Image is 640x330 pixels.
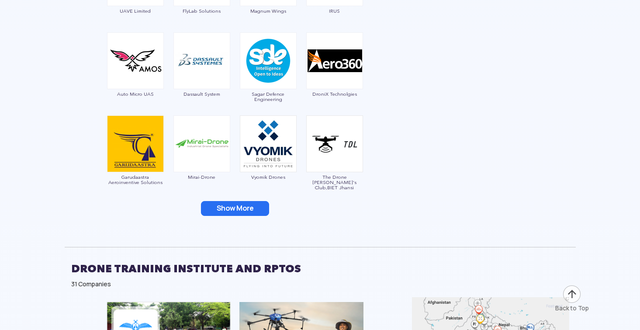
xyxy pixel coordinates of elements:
[107,32,164,89] img: ic_automicro.png
[107,139,164,185] a: Garudaastra Aeroinventive Solutions
[173,139,231,180] a: Mirai-Drone
[239,8,297,14] span: Magnum Wings
[239,56,297,102] a: Sagar Defence Engineering
[239,139,297,180] a: Vyomik Drones
[71,280,569,288] div: 31 Companies
[306,56,363,97] a: DroniX Technolgies
[107,174,164,185] span: Garudaastra Aeroinventive Solutions
[239,91,297,102] span: Sagar Defence Engineering
[306,174,363,190] span: The Drone [PERSON_NAME]'s Club,BIET Jhansi
[107,8,164,14] span: UAVE Limited
[173,8,231,14] span: FlyLab Solutions
[240,115,297,172] img: ic_vyomik.png
[306,32,363,89] img: ic_aero360.png
[201,201,269,216] button: Show More
[173,174,231,180] span: Mirai-Drone
[562,285,581,304] img: ic_arrow-up.png
[555,304,589,313] div: Back to Top
[306,91,363,97] span: DroniX Technolgies
[240,32,297,89] img: ic_sagardefence.png
[107,115,164,172] img: ic_garudaastra.png
[239,174,297,180] span: Vyomik Drones
[306,115,363,172] img: ic_thedronelearners.png
[173,91,231,97] span: Dassault System
[173,115,230,172] img: ic_mirai-drones.png
[107,91,164,97] span: Auto Micro UAS
[306,139,363,190] a: The Drone [PERSON_NAME]'s Club,BIET Jhansi
[173,56,231,97] a: Dassault System
[71,258,569,280] h2: DRONE TRAINING INSTITUTE AND RPTOS
[173,32,230,89] img: ic_dassaultsystems.png
[107,56,164,97] a: Auto Micro UAS
[306,8,363,14] span: IRUS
